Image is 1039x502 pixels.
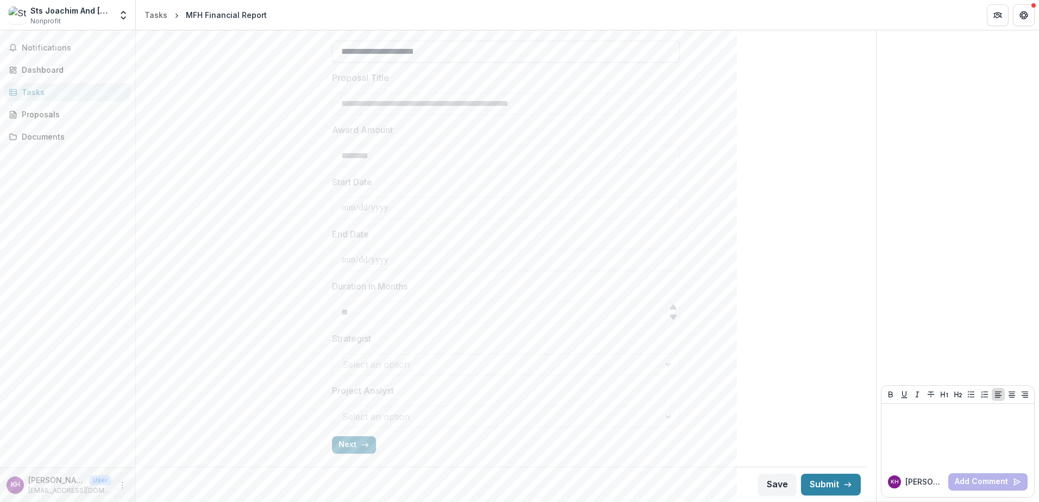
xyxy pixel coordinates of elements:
[116,4,131,26] button: Open entity switcher
[1013,4,1035,26] button: Get Help
[4,61,131,79] a: Dashboard
[1005,388,1018,401] button: Align Center
[992,388,1005,401] button: Align Left
[116,479,129,492] button: More
[4,39,131,57] button: Notifications
[987,4,1009,26] button: Partners
[332,175,372,189] p: Start Date
[978,388,991,401] button: Ordered List
[938,388,951,401] button: Heading 1
[332,332,371,345] p: Strategist
[332,280,408,293] p: Duration in Months
[948,473,1028,491] button: Add Comment
[30,16,61,26] span: Nonprofit
[89,475,111,485] p: User
[758,474,797,495] button: Save
[30,5,111,16] div: Sts Joachim And [PERSON_NAME] Care Service
[4,128,131,146] a: Documents
[965,388,978,401] button: Bullet List
[9,7,26,24] img: Sts Joachim And Ann Care Service
[898,388,911,401] button: Underline
[911,388,924,401] button: Italicize
[801,474,861,495] button: Submit
[952,388,965,401] button: Heading 2
[332,123,393,136] p: Award Amount
[22,64,122,76] div: Dashboard
[186,9,267,21] div: MFH Financial Report
[140,7,172,23] a: Tasks
[28,486,111,495] p: [EMAIL_ADDRESS][DOMAIN_NAME]
[28,474,85,486] p: [PERSON_NAME]
[905,476,944,487] p: [PERSON_NAME]
[1018,388,1031,401] button: Align Right
[4,105,131,123] a: Proposals
[884,388,897,401] button: Bold
[4,83,131,101] a: Tasks
[22,43,127,53] span: Notifications
[22,131,122,142] div: Documents
[332,436,376,454] button: Next
[332,71,389,84] p: Proposal Title
[22,109,122,120] div: Proposals
[22,86,122,98] div: Tasks
[332,384,394,397] p: Project Analyst
[332,228,369,241] p: End Date
[140,7,271,23] nav: breadcrumb
[145,9,167,21] div: Tasks
[11,481,20,488] div: Kathy Henderson
[924,388,937,401] button: Strike
[891,479,899,485] div: Kathy Henderson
